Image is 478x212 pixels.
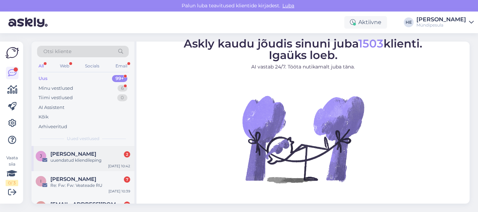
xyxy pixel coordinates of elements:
[108,163,130,169] div: [DATE] 10:42
[38,104,64,111] div: AI Assistent
[358,37,384,50] span: 1503
[6,180,18,186] div: 0 / 3
[112,75,127,82] div: 99+
[84,61,101,71] div: Socials
[38,94,73,101] div: Tiimi vestlused
[240,76,366,202] img: No Chat active
[416,17,474,28] a: [PERSON_NAME]Mündipesula
[67,136,99,142] span: Uued vestlused
[6,47,19,58] img: Askly Logo
[124,176,130,183] div: 7
[118,85,127,92] div: 6
[37,61,45,71] div: All
[280,2,296,9] span: Luba
[344,16,387,29] div: Aktiivne
[108,189,130,194] div: [DATE] 10:39
[50,176,96,182] span: Ingrid Karpušina
[50,182,130,189] div: Re: Fw: Fw: Veateade RU
[184,37,422,62] span: Askly kaudu jõudis sinuni juba klienti. Igaüks loeb.
[184,63,422,71] p: AI vastab 24/7. Tööta nutikamalt juba täna.
[50,157,130,163] div: uuendatud kliendileping
[38,123,67,130] div: Arhiveeritud
[124,202,130,208] div: 11
[50,151,96,157] span: Juri Vask
[38,114,49,120] div: Kõik
[43,48,71,55] span: Otsi kliente
[404,17,414,27] div: HE
[38,75,48,82] div: Uus
[416,17,466,22] div: [PERSON_NAME]
[40,178,42,184] span: I
[124,151,130,158] div: 2
[58,61,71,71] div: Web
[40,153,42,159] span: J
[6,155,18,186] div: Vaata siia
[38,85,73,92] div: Minu vestlused
[50,201,123,207] span: tugi@myndipesula.eu
[114,61,129,71] div: Email
[117,94,127,101] div: 0
[416,22,466,28] div: Mündipesula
